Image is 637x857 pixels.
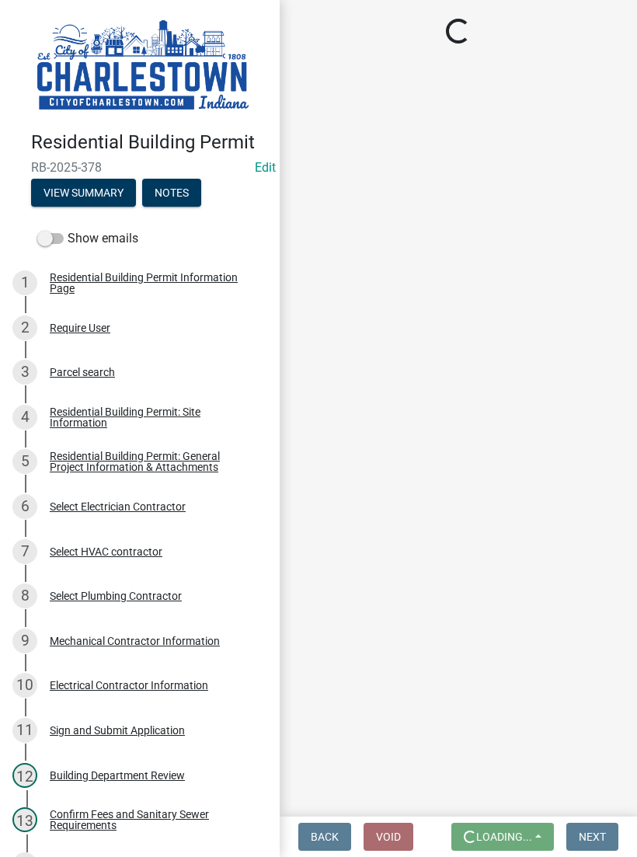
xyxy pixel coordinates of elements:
button: Notes [142,179,201,207]
wm-modal-confirm: Notes [142,187,201,200]
div: 5 [12,449,37,474]
div: Residential Building Permit: General Project Information & Attachments [50,451,255,472]
div: 12 [12,763,37,788]
label: Show emails [37,229,138,248]
div: Mechanical Contractor Information [50,636,220,646]
button: View Summary [31,179,136,207]
div: Building Department Review [50,770,185,781]
div: 1 [12,270,37,295]
span: Next [579,831,606,843]
div: Sign and Submit Application [50,725,185,736]
div: Residential Building Permit: Site Information [50,406,255,428]
div: 13 [12,807,37,832]
div: 6 [12,494,37,519]
wm-modal-confirm: Edit Application Number [255,160,276,175]
img: City of Charlestown, Indiana [31,16,255,115]
h4: Residential Building Permit [31,131,267,154]
div: Select Plumbing Contractor [50,590,182,601]
div: 9 [12,629,37,653]
button: Back [298,823,351,851]
div: 10 [12,673,37,698]
div: Residential Building Permit Information Page [50,272,255,294]
div: Select HVAC contractor [50,546,162,557]
div: Electrical Contractor Information [50,680,208,691]
button: Void [364,823,413,851]
div: Parcel search [50,367,115,378]
div: 7 [12,539,37,564]
div: Require User [50,322,110,333]
div: 3 [12,360,37,385]
div: Confirm Fees and Sanitary Sewer Requirements [50,809,255,831]
div: 4 [12,405,37,430]
div: Select Electrician Contractor [50,501,186,512]
wm-modal-confirm: Summary [31,187,136,200]
div: 2 [12,315,37,340]
div: 8 [12,584,37,608]
button: Next [566,823,618,851]
div: 11 [12,718,37,743]
span: Loading... [476,831,532,843]
button: Loading... [451,823,554,851]
span: Back [311,831,339,843]
span: RB-2025-378 [31,160,249,175]
a: Edit [255,160,276,175]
